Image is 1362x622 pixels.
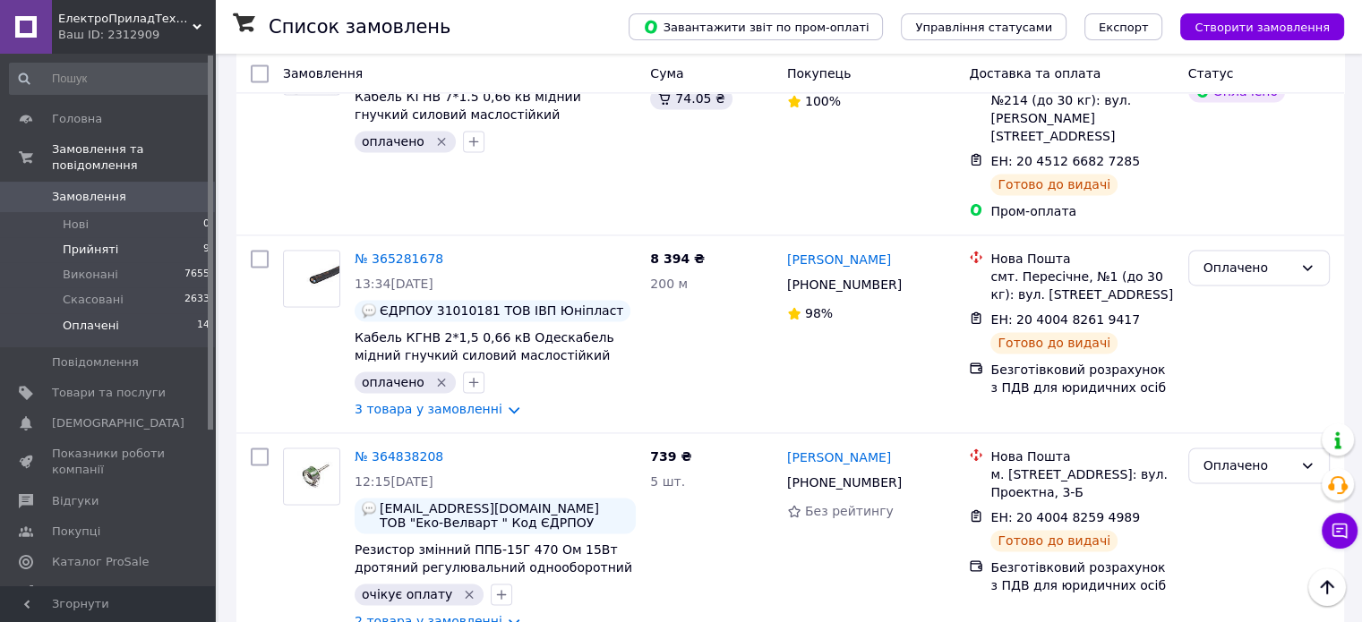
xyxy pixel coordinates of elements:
[805,504,894,518] span: Без рейтингу
[643,19,869,35] span: Завантажити звіт по пром-оплаті
[805,306,833,320] span: 98%
[990,510,1140,524] span: ЕН: 20 4004 8259 4989
[969,66,1101,81] span: Доставка та оплата
[58,11,193,27] span: ЕлектроПриладТехСервіс
[1188,66,1234,81] span: Статус
[1162,19,1344,33] a: Створити замовлення
[380,501,629,530] span: [EMAIL_ADDRESS][DOMAIN_NAME] ТОВ "Еко-Велварт " Код ЄДРПОУ 40241342
[787,277,902,292] span: [PHONE_NUMBER]
[63,217,89,233] span: Нові
[990,361,1173,396] div: Безготівковий розрахунок з ПДВ для юридичних осіб
[52,584,114,601] span: Аналітика
[990,332,1118,354] div: Готово до видачі
[462,587,476,601] svg: Видалити мітку
[52,189,126,205] span: Замовлення
[787,251,891,268] a: [PERSON_NAME]
[1180,13,1344,40] button: Створити замовлення
[203,242,210,258] span: 9
[184,267,210,283] span: 7655
[63,242,118,258] span: Прийняті
[990,530,1118,551] div: Готово до видачі
[355,330,614,380] a: Кабель КГНВ 2*1,5 0,66 кВ Одескабель мідний гнучкий силовий маслостійкий морозостійкий
[52,111,102,127] span: Головна
[990,447,1173,465] div: Нова Пошта
[355,542,632,575] a: Резистор змінний ППБ-15Г 470 Ом 15Вт дротяний регулювальний однооборотний
[380,303,623,318] span: ЄДРПОУ 31010181 ТОВ ІВП Юніпласт
[629,13,883,40] button: Завантажити звіт по пром-оплаті
[63,318,119,334] span: Оплачені
[805,94,841,108] span: 100%
[63,267,118,283] span: Виконані
[434,134,449,149] svg: Видалити мітку
[63,292,124,308] span: Скасовані
[990,250,1173,268] div: Нова Пошта
[58,27,215,43] div: Ваш ID: 2312909
[650,251,705,266] span: 8 394 ₴
[990,55,1173,145] div: м. [GEOGRAPHIC_DATA] ([GEOGRAPHIC_DATA].), №214 (до 30 кг): вул. [PERSON_NAME][STREET_ADDRESS]
[787,475,902,490] span: [PHONE_NUMBER]
[434,375,449,389] svg: Видалити мітку
[362,501,376,515] img: :speech_balloon:
[362,303,376,318] img: :speech_balloon:
[284,448,339,504] img: Фото товару
[1204,456,1293,475] div: Оплачено
[990,558,1173,594] div: Безготівковий розрахунок з ПДВ для юридичних осіб
[197,318,210,334] span: 14
[901,13,1066,40] button: Управління статусами
[52,554,149,570] span: Каталог ProSale
[787,66,851,81] span: Покупець
[184,292,210,308] span: 2633
[269,16,450,38] h1: Список замовлень
[52,354,139,371] span: Повідомлення
[787,448,891,466] a: [PERSON_NAME]
[1308,568,1346,606] button: Наверх
[52,493,99,509] span: Відгуки
[283,447,340,505] a: Фото товару
[52,524,100,540] span: Покупці
[355,251,443,266] a: № 365281678
[283,250,340,307] a: Фото товару
[990,154,1140,168] span: ЕН: 20 4512 6682 7285
[990,312,1140,327] span: ЕН: 20 4004 8261 9417
[650,277,688,291] span: 200 м
[52,141,215,174] span: Замовлення та повідомлення
[203,217,210,233] span: 0
[990,202,1173,220] div: Пром-оплата
[52,446,166,478] span: Показники роботи компанії
[284,251,339,306] img: Фото товару
[362,134,424,149] span: оплачено
[650,66,683,81] span: Cума
[1204,258,1293,277] div: Оплачено
[9,63,211,95] input: Пошук
[915,21,1052,34] span: Управління статусами
[990,174,1118,195] div: Готово до видачі
[283,66,363,81] span: Замовлення
[355,89,630,140] a: Кабель КГНВ 7*1.5 0,66 кВ мідний гнучкий силовий маслостійкий морозостійкий Гал-Кат (5 клас гнучк...
[650,474,685,489] span: 5 шт.
[990,465,1173,501] div: м. [STREET_ADDRESS]: вул. Проектна, 3-Б
[1195,21,1330,34] span: Створити замовлення
[355,449,443,464] a: № 364838208
[362,375,424,389] span: оплачено
[362,587,452,601] span: очікує оплату
[355,474,433,489] span: 12:15[DATE]
[1099,21,1149,34] span: Експорт
[52,415,184,431] span: [DEMOGRAPHIC_DATA]
[355,402,502,416] a: 3 товара у замовленні
[355,277,433,291] span: 13:34[DATE]
[650,449,691,464] span: 739 ₴
[52,385,166,401] span: Товари та послуги
[1084,13,1163,40] button: Експорт
[990,268,1173,303] div: смт. Пересічне, №1 (до 30 кг): вул. [STREET_ADDRESS]
[1322,513,1358,549] button: Чат з покупцем
[650,88,732,109] div: 74.05 ₴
